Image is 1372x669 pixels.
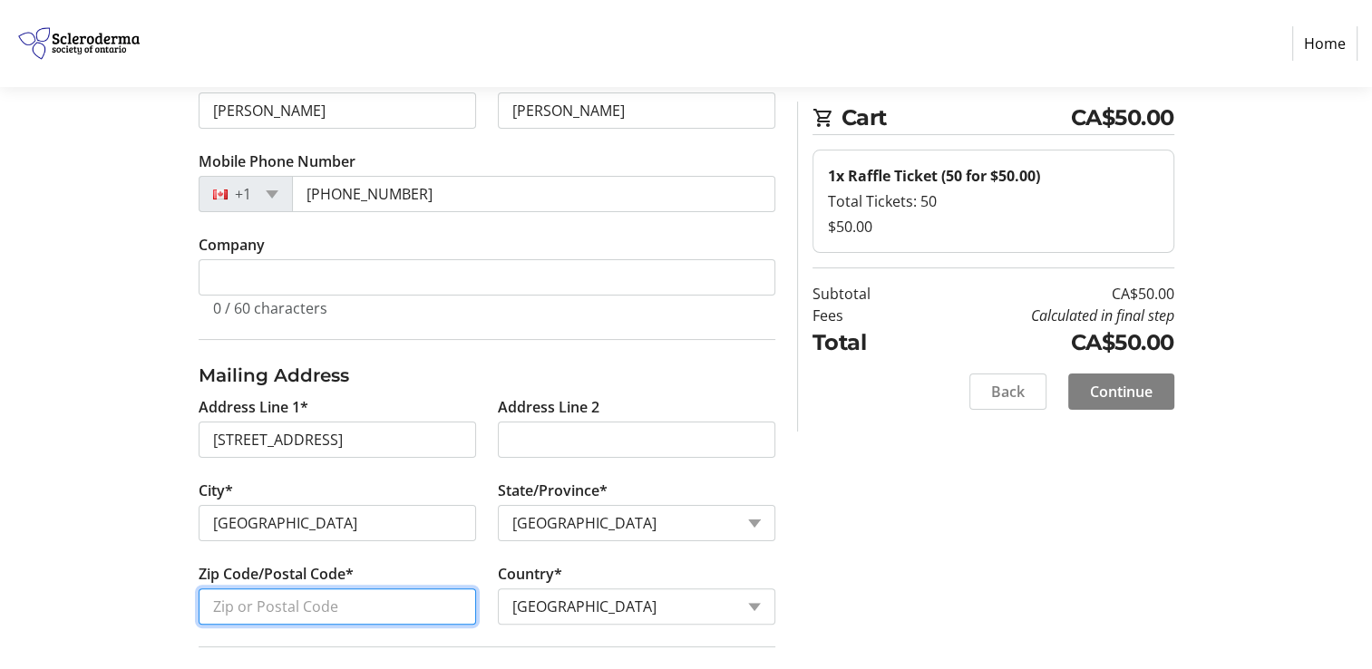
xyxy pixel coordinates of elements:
tr-character-limit: 0 / 60 characters [213,298,327,318]
span: Back [991,381,1025,402]
td: CA$50.00 [917,283,1174,305]
span: CA$50.00 [1071,102,1174,134]
label: Address Line 2 [498,396,599,418]
label: Company [199,234,265,256]
label: City* [199,480,233,501]
label: Address Line 1* [199,396,308,418]
label: Country* [498,563,562,585]
div: $50.00 [828,216,1159,238]
button: Back [969,373,1046,410]
td: Fees [812,305,917,326]
td: CA$50.00 [917,326,1174,359]
label: Zip Code/Postal Code* [199,563,354,585]
td: Calculated in final step [917,305,1174,326]
a: Home [1292,26,1357,61]
img: Scleroderma Society of Ontario's Logo [15,7,143,80]
input: (506) 234-5678 [292,176,775,212]
strong: 1x Raffle Ticket (50 for $50.00) [828,166,1040,186]
input: Zip or Postal Code [199,588,476,625]
div: Total Tickets: 50 [828,190,1159,212]
button: Continue [1068,373,1174,410]
span: Continue [1090,381,1153,402]
span: Cart [842,102,1071,134]
label: Mobile Phone Number [199,150,355,172]
td: Total [812,326,917,359]
h3: Mailing Address [199,362,775,389]
input: Address [199,422,476,458]
input: City [199,505,476,541]
td: Subtotal [812,283,917,305]
label: State/Province* [498,480,608,501]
